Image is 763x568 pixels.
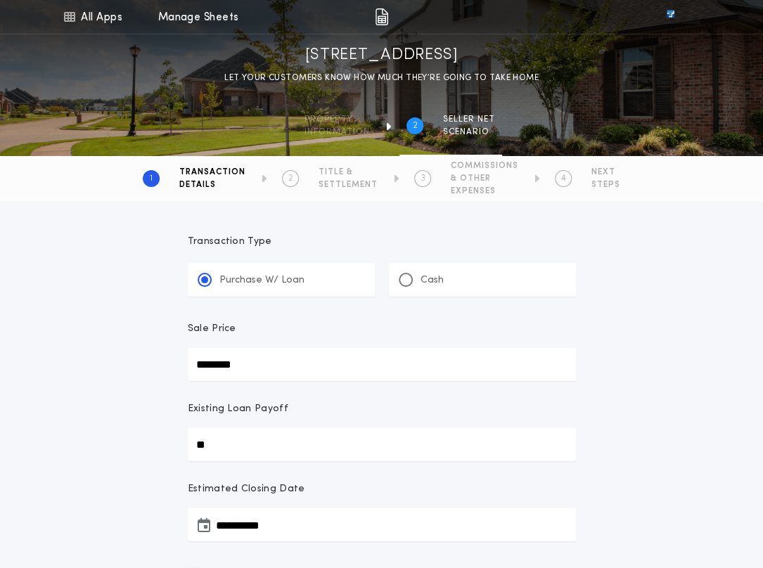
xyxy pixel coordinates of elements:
span: SELLER NET [443,114,495,125]
span: SCENARIO [443,127,495,138]
p: Transaction Type [188,235,576,249]
span: DETAILS [179,179,245,191]
h2: 1 [150,173,153,184]
img: vs-icon [641,10,700,24]
h2: 2 [288,173,293,184]
span: STEPS [591,179,620,191]
h1: [STREET_ADDRESS] [305,44,459,67]
span: TRANSACTION [179,167,245,178]
p: Purchase W/ Loan [219,273,304,288]
h2: 2 [413,120,418,131]
span: information [304,127,370,138]
input: Existing Loan Payoff [188,427,576,461]
p: Sale Price [188,322,236,336]
span: Property [304,114,370,125]
input: Sale Price [188,347,576,381]
h2: 3 [421,173,425,184]
span: & OTHER [451,173,518,184]
img: img [375,8,388,25]
span: NEXT [591,167,620,178]
p: LET YOUR CUSTOMERS KNOW HOW MUCH THEY’RE GOING TO TAKE HOME [224,71,539,85]
span: SETTLEMENT [319,179,378,191]
span: TITLE & [319,167,378,178]
span: COMMISSIONS [451,160,518,172]
p: Cash [421,273,444,288]
p: Estimated Closing Date [188,482,576,496]
h2: 4 [561,173,566,184]
p: Existing Loan Payoff [188,402,288,416]
span: EXPENSES [451,186,518,197]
